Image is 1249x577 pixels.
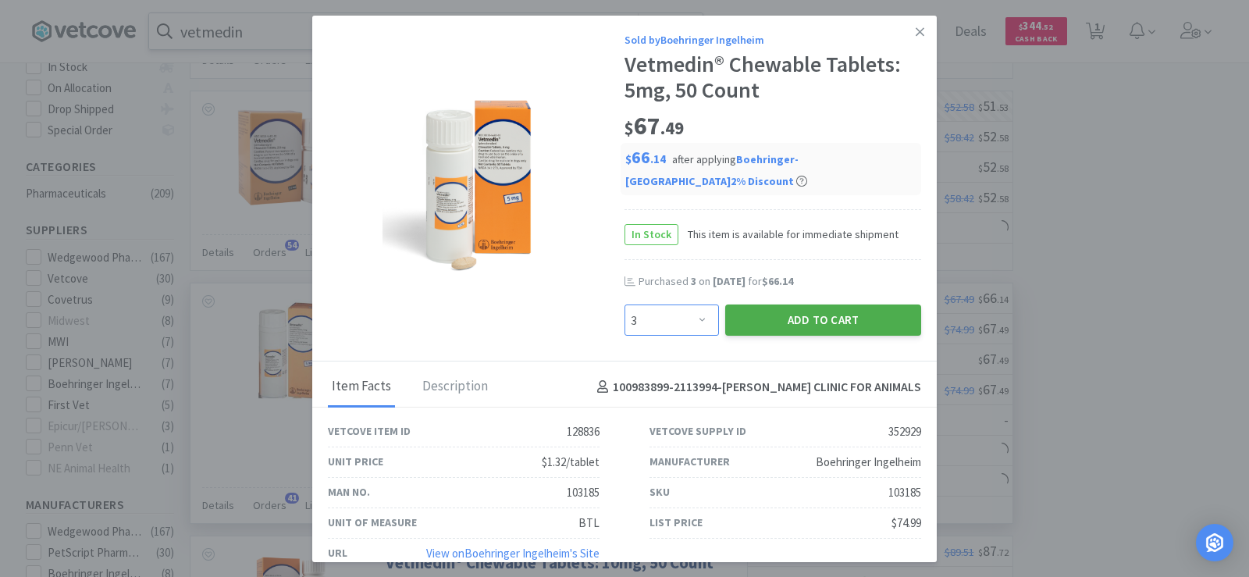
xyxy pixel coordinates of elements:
div: 103185 [888,483,921,502]
div: Description [418,368,492,407]
span: $66.14 [762,274,793,288]
div: Vetmedin® Chewable Tablets: 5mg, 50 Count [624,52,921,104]
span: This item is available for immediate shipment [678,226,898,243]
div: Item Facts [328,368,395,407]
div: 128836 [567,422,600,441]
div: List Price [649,514,703,531]
span: In Stock [625,225,678,244]
div: Boehringer Ingelheim [816,453,921,472]
div: Sold by Boehringer Ingelheim [624,31,921,48]
img: 826c8c8bf6a7470bb242eeea439eb588_352929.png [359,90,593,277]
div: Man No. [328,483,370,500]
div: $1.32/tablet [542,453,600,472]
div: Unit of Measure [328,514,417,531]
div: Open Intercom Messenger [1196,524,1233,561]
div: Unit Price [328,453,383,470]
div: Purchased on for [639,274,921,290]
div: Vetcove Supply ID [649,422,746,440]
button: Add to Cart [725,305,921,336]
div: SKU [649,483,670,500]
span: . 14 [650,151,666,166]
div: $74.99 [891,514,921,532]
span: 66 [625,146,666,168]
span: after applying [625,152,807,189]
span: [DATE] [713,274,745,288]
div: Manufacturer [649,453,730,470]
div: URL [328,544,347,561]
span: $ [624,117,634,139]
span: . 49 [660,117,684,139]
div: BTL [578,514,600,532]
div: 352929 [888,422,921,441]
i: Boehringer-[GEOGRAPHIC_DATA] 2 % Discount [625,152,799,189]
div: Vetcove Item ID [328,422,411,440]
div: 103185 [567,483,600,502]
span: 67 [624,110,684,141]
span: 3 [691,274,696,288]
span: $ [625,151,632,166]
h4: 100983899-2113994 - [PERSON_NAME] CLINIC FOR ANIMALS [591,377,921,397]
a: View onBoehringer Ingelheim's Site [426,546,600,561]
